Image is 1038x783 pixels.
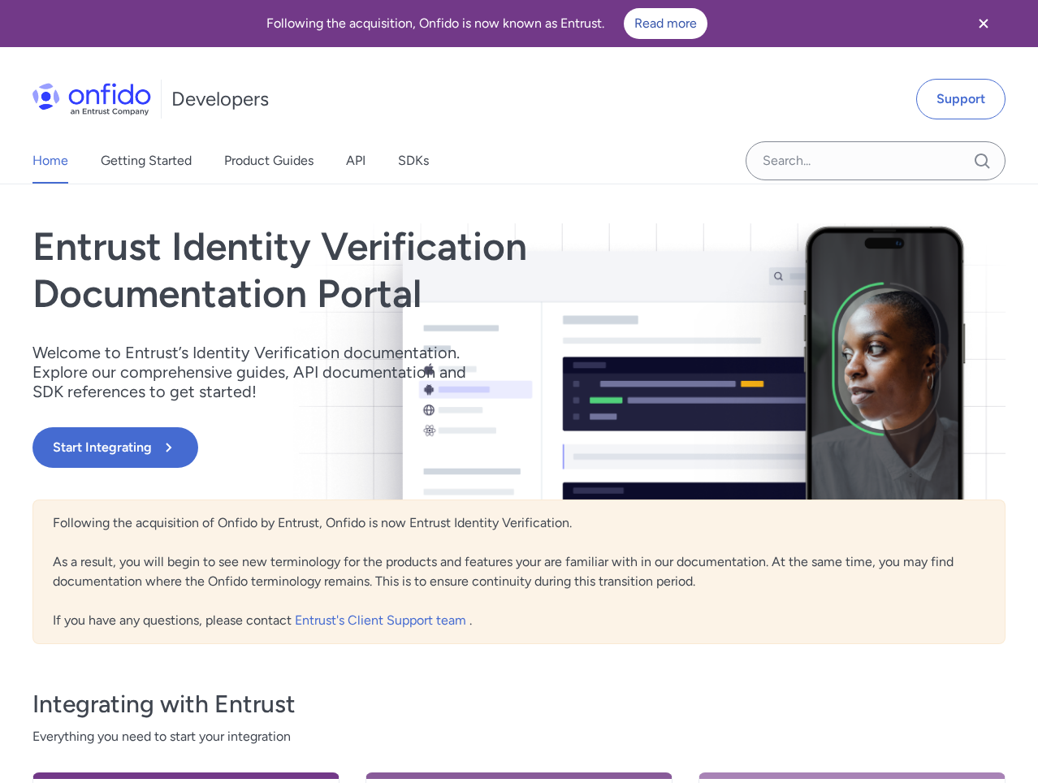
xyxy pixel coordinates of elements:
[32,223,714,317] h1: Entrust Identity Verification Documentation Portal
[398,138,429,184] a: SDKs
[746,141,1006,180] input: Onfido search input field
[32,427,714,468] a: Start Integrating
[916,79,1006,119] a: Support
[32,427,198,468] button: Start Integrating
[224,138,314,184] a: Product Guides
[32,138,68,184] a: Home
[974,14,993,33] svg: Close banner
[346,138,365,184] a: API
[954,3,1014,44] button: Close banner
[295,612,469,628] a: Entrust's Client Support team
[171,86,269,112] h1: Developers
[32,727,1006,746] span: Everything you need to start your integration
[32,500,1006,644] div: Following the acquisition of Onfido by Entrust, Onfido is now Entrust Identity Verification. As a...
[19,8,954,39] div: Following the acquisition, Onfido is now known as Entrust.
[32,688,1006,720] h3: Integrating with Entrust
[624,8,707,39] a: Read more
[32,343,487,401] p: Welcome to Entrust’s Identity Verification documentation. Explore our comprehensive guides, API d...
[101,138,192,184] a: Getting Started
[32,83,151,115] img: Onfido Logo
